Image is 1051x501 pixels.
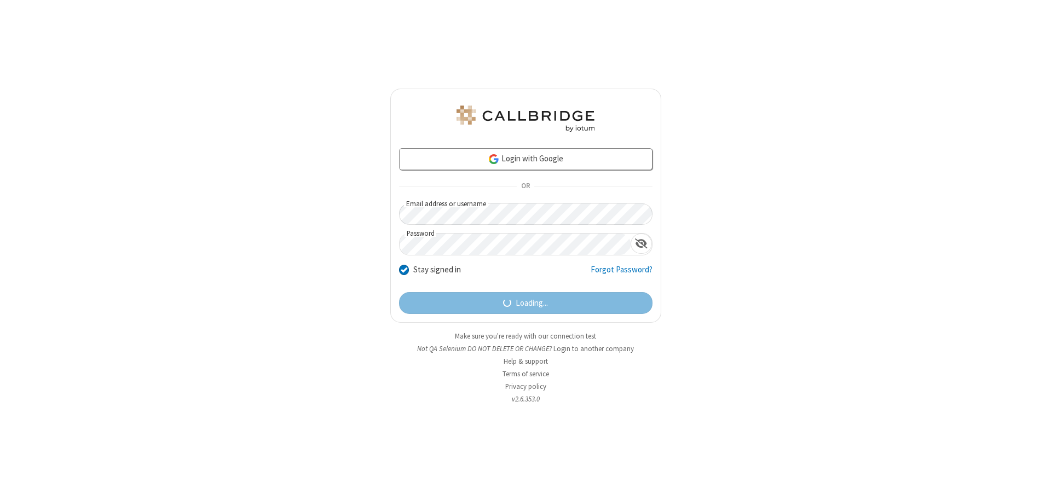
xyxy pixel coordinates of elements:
input: Email address or username [399,203,652,225]
a: Help & support [504,357,548,366]
a: Make sure you're ready with our connection test [455,331,596,341]
span: Loading... [516,297,548,310]
li: Not QA Selenium DO NOT DELETE OR CHANGE? [390,343,661,354]
a: Terms of service [503,369,549,378]
img: google-icon.png [488,153,500,165]
a: Privacy policy [505,382,546,391]
li: v2.6.353.0 [390,394,661,404]
iframe: Chat [1024,473,1043,493]
img: QA Selenium DO NOT DELETE OR CHANGE [454,106,597,132]
label: Stay signed in [413,264,461,276]
span: OR [517,179,534,195]
a: Login with Google [399,148,652,170]
button: Loading... [399,292,652,314]
div: Show password [631,234,652,254]
input: Password [400,234,631,255]
button: Login to another company [553,343,634,354]
a: Forgot Password? [591,264,652,284]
